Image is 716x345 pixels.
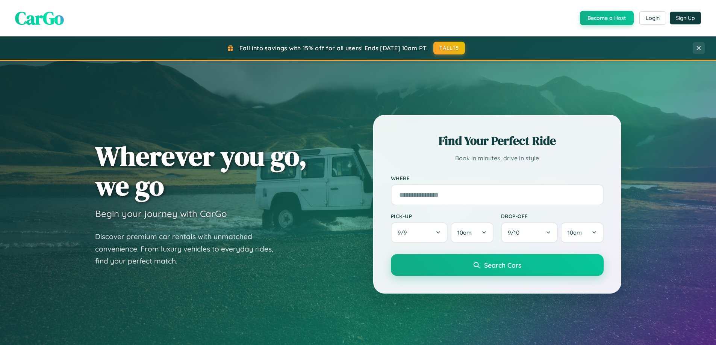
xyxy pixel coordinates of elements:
[508,229,523,236] span: 9 / 10
[451,222,493,243] button: 10am
[95,231,283,267] p: Discover premium car rentals with unmatched convenience. From luxury vehicles to everyday rides, ...
[391,133,604,149] h2: Find Your Perfect Ride
[561,222,603,243] button: 10am
[95,208,227,219] h3: Begin your journey with CarGo
[239,44,428,52] span: Fall into savings with 15% off for all users! Ends [DATE] 10am PT.
[15,6,64,30] span: CarGo
[484,261,521,269] span: Search Cars
[501,213,604,219] label: Drop-off
[670,12,701,24] button: Sign Up
[391,175,604,181] label: Where
[398,229,410,236] span: 9 / 9
[639,11,666,25] button: Login
[568,229,582,236] span: 10am
[391,222,448,243] button: 9/9
[457,229,472,236] span: 10am
[95,141,307,200] h1: Wherever you go, we go
[580,11,634,25] button: Become a Host
[391,254,604,276] button: Search Cars
[391,213,493,219] label: Pick-up
[433,42,465,54] button: FALL15
[501,222,558,243] button: 9/10
[391,153,604,164] p: Book in minutes, drive in style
